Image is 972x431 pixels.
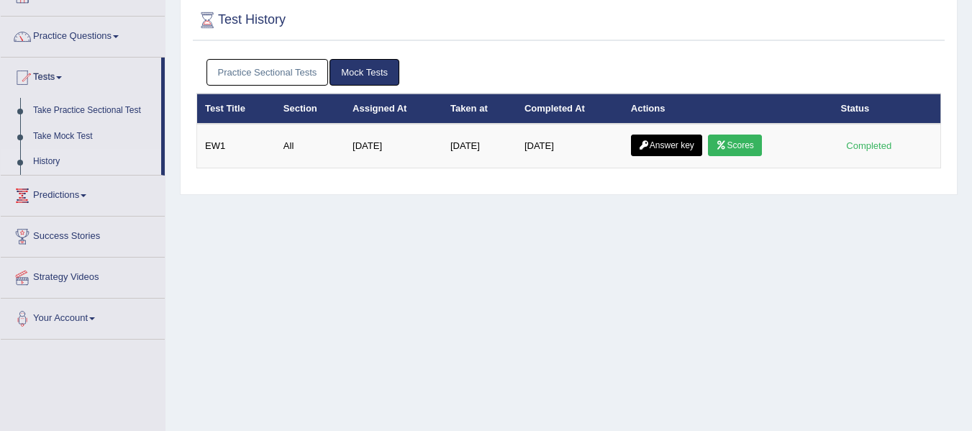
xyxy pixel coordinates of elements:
[276,94,345,124] th: Section
[206,59,329,86] a: Practice Sectional Tests
[517,124,623,168] td: [DATE]
[345,94,442,124] th: Assigned At
[631,135,702,156] a: Answer key
[27,124,161,150] a: Take Mock Test
[517,94,623,124] th: Completed At
[197,124,276,168] td: EW1
[623,94,833,124] th: Actions
[442,94,517,124] th: Taken at
[196,9,286,31] h2: Test History
[1,58,161,94] a: Tests
[276,124,345,168] td: All
[1,258,165,294] a: Strategy Videos
[197,94,276,124] th: Test Title
[1,17,165,53] a: Practice Questions
[1,217,165,253] a: Success Stories
[330,59,399,86] a: Mock Tests
[833,94,941,124] th: Status
[27,98,161,124] a: Take Practice Sectional Test
[1,299,165,335] a: Your Account
[442,124,517,168] td: [DATE]
[841,138,897,153] div: Completed
[1,176,165,212] a: Predictions
[345,124,442,168] td: [DATE]
[27,149,161,175] a: History
[708,135,761,156] a: Scores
